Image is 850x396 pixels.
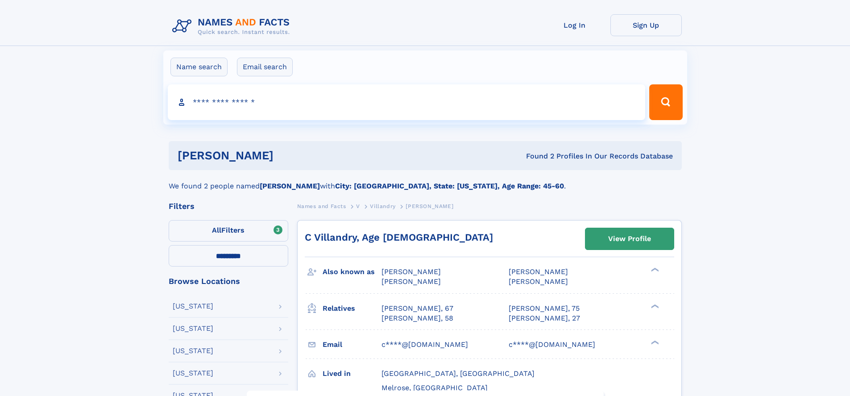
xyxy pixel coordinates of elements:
[169,14,297,38] img: Logo Names and Facts
[649,339,659,345] div: ❯
[212,226,221,234] span: All
[381,304,453,313] a: [PERSON_NAME], 67
[381,277,441,286] span: [PERSON_NAME]
[400,151,673,161] div: Found 2 Profiles In Our Records Database
[649,267,659,273] div: ❯
[323,301,381,316] h3: Relatives
[356,200,360,212] a: V
[169,170,682,192] div: We found 2 people named with .
[509,267,568,276] span: [PERSON_NAME]
[178,150,400,161] h1: [PERSON_NAME]
[370,203,395,209] span: Villandry
[323,337,381,352] h3: Email
[509,277,568,286] span: [PERSON_NAME]
[509,304,580,313] a: [PERSON_NAME], 75
[170,58,228,76] label: Name search
[173,370,213,377] div: [US_STATE]
[381,383,488,392] span: Melrose, [GEOGRAPHIC_DATA]
[649,84,682,120] button: Search Button
[169,220,288,242] label: Filters
[297,200,346,212] a: Names and Facts
[323,264,381,279] h3: Also known as
[169,202,288,210] div: Filters
[610,14,682,36] a: Sign Up
[237,58,293,76] label: Email search
[585,228,674,250] a: View Profile
[356,203,360,209] span: V
[260,182,320,190] b: [PERSON_NAME]
[649,303,659,309] div: ❯
[335,182,564,190] b: City: [GEOGRAPHIC_DATA], State: [US_STATE], Age Range: 45-60
[381,313,453,323] a: [PERSON_NAME], 58
[406,203,453,209] span: [PERSON_NAME]
[323,366,381,381] h3: Lived in
[305,232,493,243] a: C Villandry, Age [DEMOGRAPHIC_DATA]
[381,267,441,276] span: [PERSON_NAME]
[381,369,535,378] span: [GEOGRAPHIC_DATA], [GEOGRAPHIC_DATA]
[539,14,610,36] a: Log In
[168,84,646,120] input: search input
[608,229,651,249] div: View Profile
[173,347,213,354] div: [US_STATE]
[370,200,395,212] a: Villandry
[509,313,580,323] a: [PERSON_NAME], 27
[173,325,213,332] div: [US_STATE]
[173,303,213,310] div: [US_STATE]
[169,277,288,285] div: Browse Locations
